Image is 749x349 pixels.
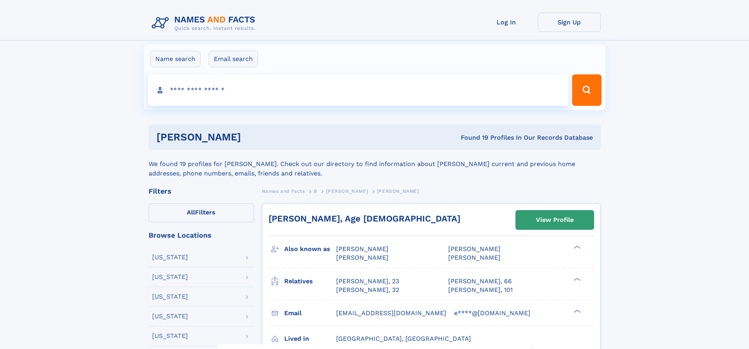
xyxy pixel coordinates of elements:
[572,74,601,106] button: Search Button
[351,133,593,142] div: Found 19 Profiles In Our Records Database
[149,232,254,239] div: Browse Locations
[448,286,513,294] a: [PERSON_NAME], 101
[448,277,512,286] a: [PERSON_NAME], 66
[377,188,419,194] span: [PERSON_NAME]
[336,309,446,317] span: [EMAIL_ADDRESS][DOMAIN_NAME]
[336,254,388,261] span: [PERSON_NAME]
[262,186,305,196] a: Names and Facts
[572,277,581,282] div: ❯
[448,245,501,253] span: [PERSON_NAME]
[156,132,351,142] h1: [PERSON_NAME]
[336,335,471,342] span: [GEOGRAPHIC_DATA], [GEOGRAPHIC_DATA]
[336,286,399,294] a: [PERSON_NAME], 32
[326,186,368,196] a: [PERSON_NAME]
[536,211,574,229] div: View Profile
[284,332,336,345] h3: Lived in
[336,277,399,286] a: [PERSON_NAME], 23
[209,51,258,67] label: Email search
[152,294,188,300] div: [US_STATE]
[150,51,201,67] label: Name search
[152,313,188,319] div: [US_STATE]
[149,203,254,222] label: Filters
[572,308,581,314] div: ❯
[336,245,388,253] span: [PERSON_NAME]
[148,74,569,106] input: search input
[314,188,317,194] span: B
[572,245,581,250] div: ❯
[149,150,601,178] div: We found 19 profiles for [PERSON_NAME]. Check out our directory to find information about [PERSON...
[284,307,336,320] h3: Email
[284,275,336,288] h3: Relatives
[326,188,368,194] span: [PERSON_NAME]
[475,13,538,32] a: Log In
[149,188,254,195] div: Filters
[152,333,188,339] div: [US_STATE]
[284,242,336,256] h3: Also known as
[314,186,317,196] a: B
[516,211,594,229] a: View Profile
[448,254,501,261] span: [PERSON_NAME]
[149,13,262,34] img: Logo Names and Facts
[152,254,188,260] div: [US_STATE]
[269,214,460,223] a: [PERSON_NAME], Age [DEMOGRAPHIC_DATA]
[538,13,601,32] a: Sign Up
[152,274,188,280] div: [US_STATE]
[187,209,195,216] span: All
